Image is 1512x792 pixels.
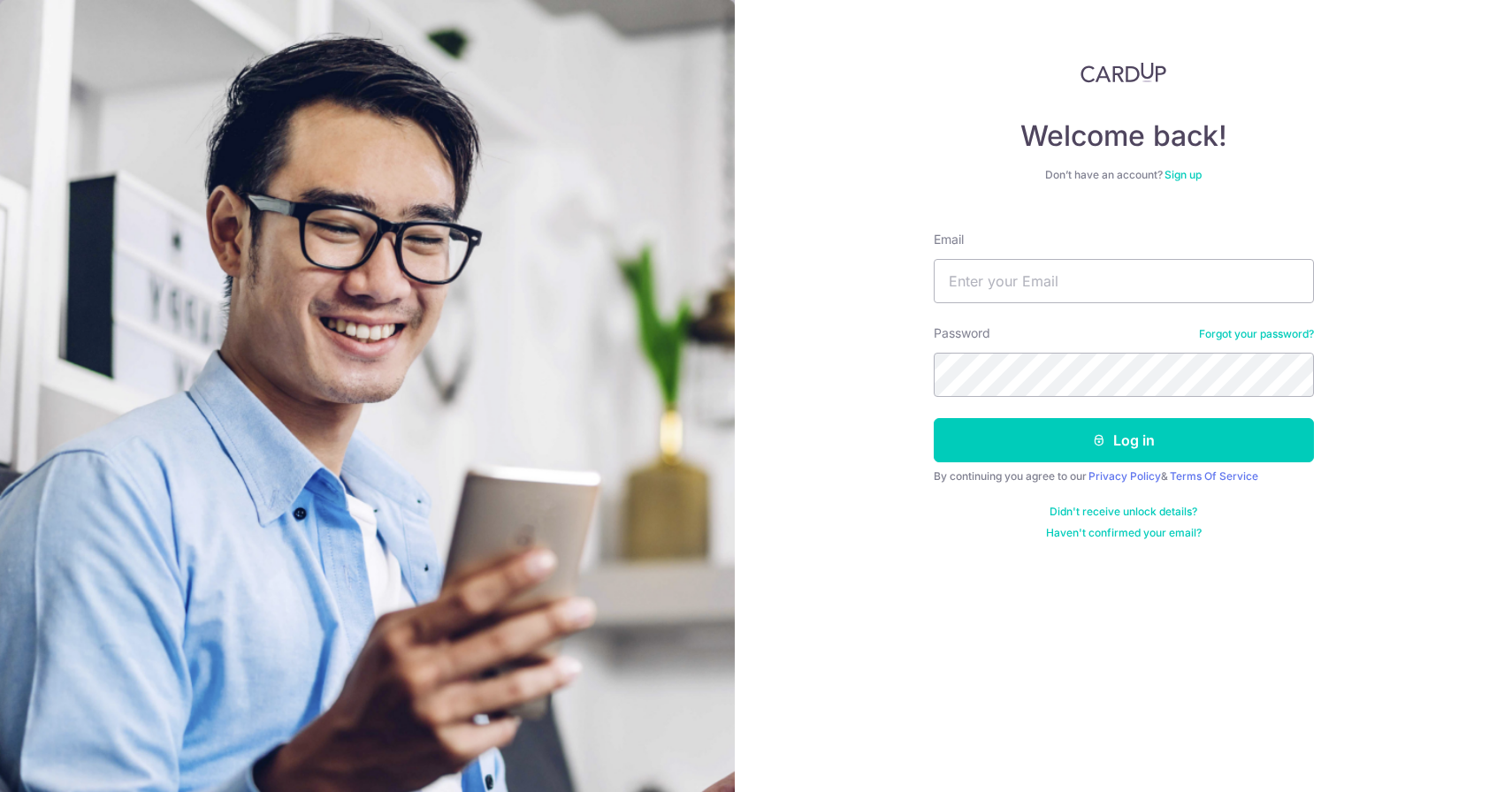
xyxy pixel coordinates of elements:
[934,259,1314,303] input: Enter your Email
[934,469,1314,484] div: By continuing you agree to our &
[934,168,1314,182] div: Don’t have an account?
[934,418,1314,462] button: Log in
[1199,327,1314,341] a: Forgot your password?
[1170,469,1258,483] a: Terms Of Service
[1046,526,1202,540] a: Haven't confirmed your email?
[1165,168,1202,181] a: Sign up
[1050,505,1197,519] a: Didn't receive unlock details?
[934,118,1314,154] h4: Welcome back!
[1088,469,1161,483] a: Privacy Policy
[934,231,964,248] label: Email
[1081,62,1167,83] img: CardUp Logo
[934,324,990,342] label: Password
